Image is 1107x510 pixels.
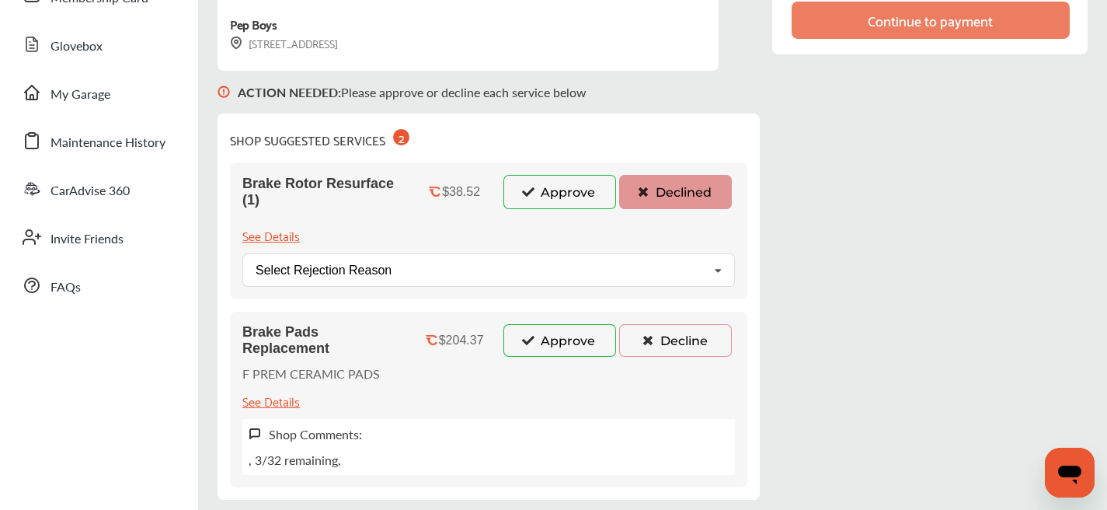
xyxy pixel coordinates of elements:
span: Invite Friends [50,229,124,250]
button: Decline [619,324,732,357]
p: Please approve or decline each service below [238,83,587,101]
div: Pep Boys [230,13,277,34]
iframe: Button to launch messaging window [1045,448,1095,498]
div: See Details [242,390,300,411]
button: Declined [619,175,732,209]
b: ACTION NEEDED : [238,83,341,101]
div: $38.52 [442,185,480,199]
div: Select Rejection Reason [256,264,392,277]
a: FAQs [14,265,183,306]
a: My Garage [14,72,183,113]
a: Maintenance History [14,121,183,161]
a: CarAdvise 360 [14,169,183,209]
span: Maintenance History [50,133,165,153]
img: svg+xml;base64,PHN2ZyB3aWR0aD0iMTYiIGhlaWdodD0iMTciIHZpZXdCb3g9IjAgMCAxNiAxNyIgZmlsbD0ibm9uZSIgeG... [249,428,261,441]
div: Continue to payment [868,12,993,28]
a: Glovebox [14,24,183,65]
button: Approve [503,324,616,357]
button: Approve [503,175,616,209]
div: See Details [242,225,300,246]
p: F PREM CERAMIC PADS [242,365,380,382]
div: $204.37 [439,334,484,348]
label: Shop Comments: [269,425,362,443]
div: [STREET_ADDRESS] [230,34,338,52]
div: SHOP SUGGESTED SERVICES [230,126,409,150]
span: Brake Pads Replacement [242,324,406,357]
span: CarAdvise 360 [50,181,130,201]
img: svg+xml;base64,PHN2ZyB3aWR0aD0iMTYiIGhlaWdodD0iMTciIHZpZXdCb3g9IjAgMCAxNiAxNyIgZmlsbD0ibm9uZSIgeG... [230,37,242,50]
span: Glovebox [50,37,103,57]
p: , 3/32 remaining, [249,451,341,469]
div: 2 [393,129,409,145]
span: Brake Rotor Resurface (1) [242,176,406,208]
a: Invite Friends [14,217,183,257]
img: svg+xml;base64,PHN2ZyB3aWR0aD0iMTYiIGhlaWdodD0iMTciIHZpZXdCb3g9IjAgMCAxNiAxNyIgZmlsbD0ibm9uZSIgeG... [218,71,230,114]
span: My Garage [50,85,110,105]
span: FAQs [50,278,81,298]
